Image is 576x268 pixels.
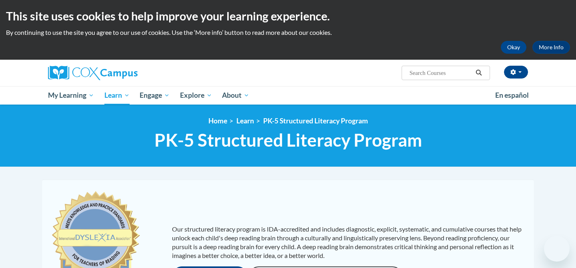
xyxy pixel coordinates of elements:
[48,66,200,80] a: Cox Campus
[263,117,368,125] a: PK-5 Structured Literacy Program
[36,86,540,105] div: Main menu
[48,91,94,100] span: My Learning
[236,117,254,125] a: Learn
[140,91,170,100] span: Engage
[504,66,528,79] button: Account Settings
[208,117,227,125] a: Home
[490,87,534,104] a: En español
[134,86,175,105] a: Engage
[501,41,526,54] button: Okay
[104,91,130,100] span: Learn
[43,86,99,105] a: My Learning
[409,68,473,78] input: Search Courses
[544,236,570,262] iframe: Button to launch messaging window
[175,86,217,105] a: Explore
[217,86,255,105] a: About
[473,68,485,78] button: Search
[6,28,570,37] p: By continuing to use the site you agree to our use of cookies. Use the ‘More info’ button to read...
[172,225,526,260] p: Our structured literacy program is IDA-accredited and includes diagnostic, explicit, systematic, ...
[495,91,529,99] span: En español
[532,41,570,54] a: More Info
[180,91,212,100] span: Explore
[154,129,422,151] span: PK-5 Structured Literacy Program
[99,86,135,105] a: Learn
[6,8,570,24] h2: This site uses cookies to help improve your learning experience.
[222,91,249,100] span: About
[48,66,138,80] img: Cox Campus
